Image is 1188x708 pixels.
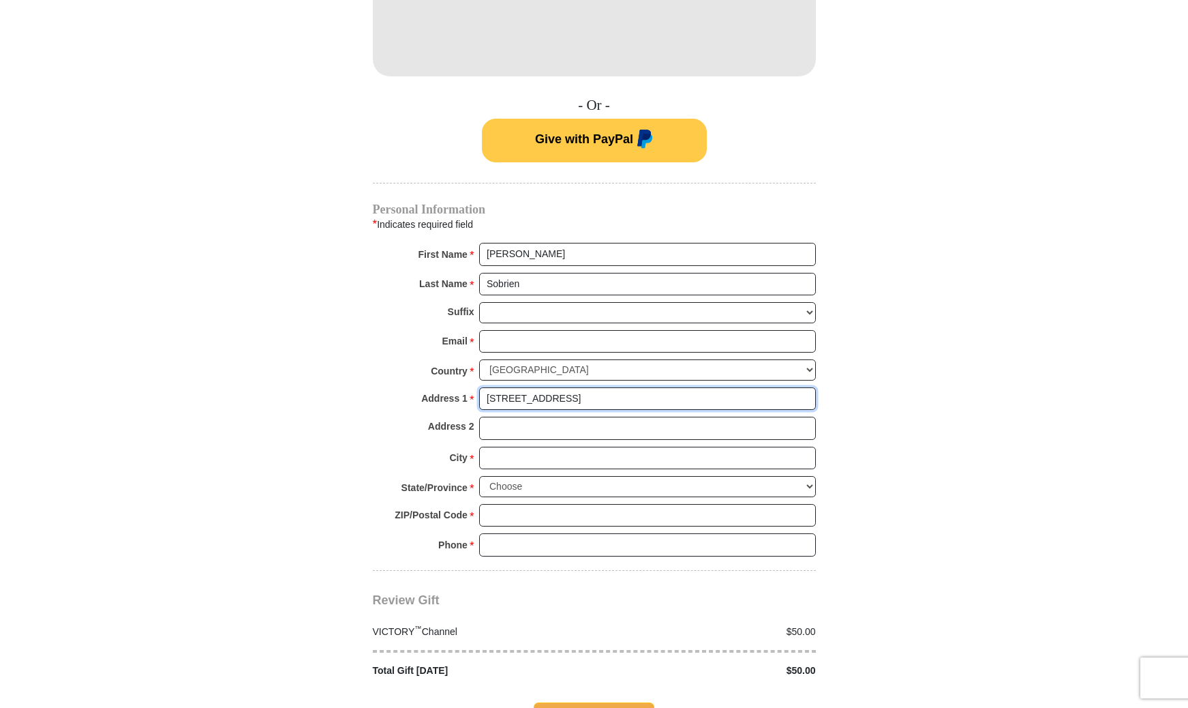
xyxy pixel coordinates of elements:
strong: Address 1 [421,389,468,408]
sup: ™ [414,624,422,632]
span: Review Gift [373,593,440,607]
button: Give with PayPal [482,119,707,162]
div: $50.00 [594,664,823,678]
h4: Personal Information [373,204,816,215]
strong: Address 2 [428,417,474,436]
div: Indicates required field [373,216,816,233]
span: Give with PayPal [535,132,633,146]
h4: - Or - [373,97,816,114]
div: $50.00 [594,625,823,639]
strong: Phone [438,535,468,555]
strong: State/Province [401,478,468,497]
strong: Suffix [448,302,474,321]
strong: ZIP/Postal Code [395,505,468,525]
strong: City [449,448,467,467]
img: paypal [633,130,653,151]
div: Total Gift [DATE] [365,664,594,678]
strong: First Name [418,245,468,264]
div: VICTORY Channel [365,625,594,639]
strong: Last Name [419,274,468,293]
strong: Email [442,331,468,351]
strong: Country [431,362,468,381]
